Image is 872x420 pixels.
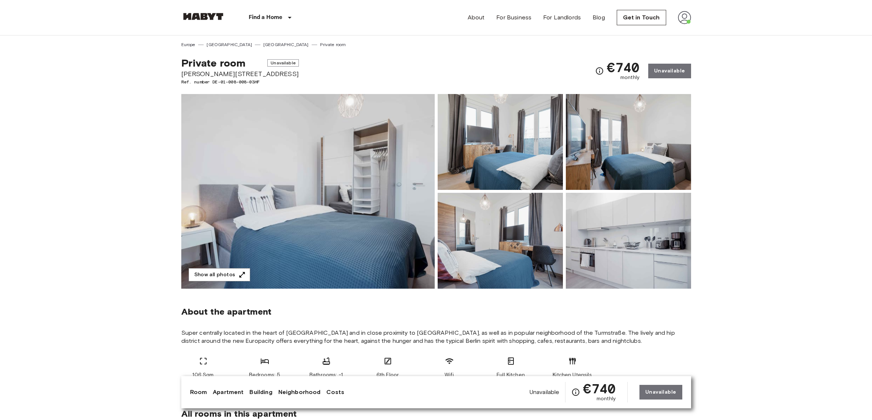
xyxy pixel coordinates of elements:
span: Bathrooms: -1 [309,371,343,379]
button: Show all photos [189,268,250,282]
span: 6th Floor [376,371,399,379]
a: About [468,13,485,22]
a: Building [249,388,272,397]
a: Apartment [213,388,244,397]
span: Kitchen Utensils [553,371,591,379]
svg: Check cost overview for full price breakdown. Please note that discounts apply to new joiners onl... [571,388,580,397]
img: Picture of unit DE-01-008-008-03HF [438,94,563,190]
img: avatar [678,11,691,24]
span: All rooms in this apartment [181,408,691,419]
a: Europe [181,41,196,48]
span: Full Kitchen [497,371,525,379]
span: monthly [620,74,639,81]
span: About the apartment [181,306,272,317]
img: Picture of unit DE-01-008-008-03HF [566,94,691,190]
img: Habyt [181,13,225,20]
a: Blog [593,13,605,22]
img: Picture of unit DE-01-008-008-03HF [566,193,691,289]
span: 106 Sqm [192,371,214,379]
span: Unavailable [267,59,299,67]
span: Bedrooms: 5 [249,371,281,379]
a: Costs [326,388,344,397]
span: Ref. number DE-01-008-008-03HF [181,79,299,85]
span: €740 [583,382,616,395]
span: Unavailable [530,388,560,396]
img: Picture of unit DE-01-008-008-03HF [438,193,563,289]
a: [GEOGRAPHIC_DATA] [263,41,309,48]
span: Super centrally located in the heart of [GEOGRAPHIC_DATA] and in close proximity to [GEOGRAPHIC_D... [181,329,691,345]
span: Wifi [445,371,454,379]
a: For Business [496,13,531,22]
a: Get in Touch [617,10,666,25]
span: Private room [181,57,246,69]
span: monthly [597,395,616,402]
svg: Check cost overview for full price breakdown. Please note that discounts apply to new joiners onl... [595,67,604,75]
a: [GEOGRAPHIC_DATA] [207,41,252,48]
a: Room [190,388,207,397]
a: Neighborhood [278,388,321,397]
img: Marketing picture of unit DE-01-008-008-03HF [181,94,435,289]
span: €740 [607,61,639,74]
a: For Landlords [543,13,581,22]
p: Find a Home [249,13,283,22]
span: [PERSON_NAME][STREET_ADDRESS] [181,69,299,79]
a: Private room [320,41,346,48]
